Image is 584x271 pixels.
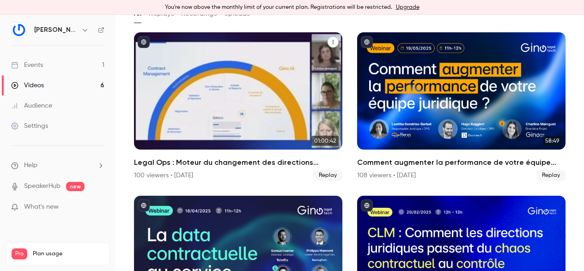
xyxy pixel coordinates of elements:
div: Events [11,60,43,70]
button: published [361,199,373,211]
div: 108 viewers • [DATE] [357,171,416,180]
button: published [138,36,150,48]
div: 100 viewers • [DATE] [134,171,193,180]
a: SpeakerHub [24,181,61,191]
h2: Comment augmenter la performance de votre équipe juridique ? [357,157,566,168]
li: Comment augmenter la performance de votre équipe juridique ? [357,32,566,181]
span: Plan usage [33,250,104,258]
div: Videos [11,81,44,90]
div: Audience [11,101,52,110]
span: 01:00:42 [311,136,339,146]
a: Upgrade [396,4,420,11]
a: 58:49Comment augmenter la performance de votre équipe juridique ?108 viewers • [DATE]Replay [357,32,566,181]
button: published [138,199,150,211]
span: What's new [24,202,59,212]
h6: [PERSON_NAME] [34,25,78,35]
span: Pro [12,248,27,259]
img: Gino LegalTech [12,23,26,37]
li: Legal Ops : Moteur du changement des directions juridiques [134,32,342,181]
div: Settings [11,121,48,131]
span: 58:49 [542,136,562,146]
span: new [66,182,85,191]
li: help-dropdown-opener [11,161,104,170]
span: Help [24,161,37,170]
span: Replay [536,170,566,181]
a: 01:00:42Legal Ops : Moteur du changement des directions juridiques100 viewers • [DATE]Replay [134,32,342,181]
button: published [361,36,373,48]
h2: Legal Ops : Moteur du changement des directions juridiques [134,157,342,168]
span: Replay [313,170,342,181]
